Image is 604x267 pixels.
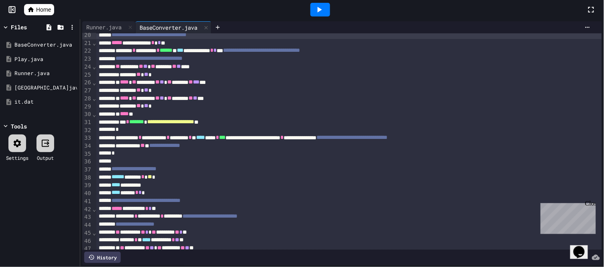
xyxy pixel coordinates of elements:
[82,47,92,55] div: 22
[82,95,92,103] div: 28
[82,21,136,33] div: Runner.java
[82,198,92,206] div: 41
[3,3,55,51] div: Chat with us now!Close
[92,206,96,212] span: Fold line
[36,6,51,14] span: Home
[14,84,77,92] div: [GEOGRAPHIC_DATA]java
[82,237,92,245] div: 46
[82,181,92,190] div: 39
[37,154,54,161] div: Output
[92,95,96,102] span: Fold line
[82,206,92,214] div: 42
[92,246,96,252] span: Fold line
[82,229,92,237] div: 45
[82,39,92,47] div: 21
[82,142,92,150] div: 34
[82,158,92,166] div: 36
[82,71,92,79] div: 25
[136,21,211,33] div: BaseConverter.java
[82,134,92,142] div: 33
[82,110,92,118] div: 30
[82,63,92,71] div: 24
[14,98,77,106] div: it.dat
[84,252,121,263] div: History
[24,4,54,15] a: Home
[82,221,92,229] div: 44
[82,118,92,126] div: 31
[14,69,77,77] div: Runner.java
[82,55,92,63] div: 23
[82,103,92,111] div: 29
[82,213,92,221] div: 43
[14,41,77,49] div: BaseConverter.java
[82,23,126,31] div: Runner.java
[92,79,96,86] span: Fold line
[82,245,92,253] div: 47
[11,23,27,31] div: Files
[82,190,92,198] div: 40
[82,31,92,39] div: 20
[82,150,92,158] div: 35
[82,174,92,182] div: 38
[6,154,28,161] div: Settings
[136,23,201,32] div: BaseConverter.java
[82,126,92,135] div: 32
[92,40,96,46] span: Fold line
[92,111,96,118] span: Fold line
[82,79,92,87] div: 26
[82,166,92,174] div: 37
[14,55,77,63] div: Play.java
[82,87,92,95] div: 27
[537,200,596,234] iframe: chat widget
[570,235,596,259] iframe: chat widget
[92,230,96,236] span: Fold line
[11,122,27,130] div: Tools
[92,63,96,70] span: Fold line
